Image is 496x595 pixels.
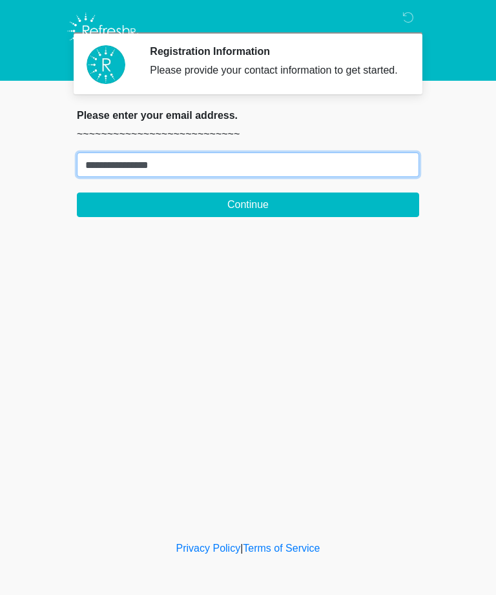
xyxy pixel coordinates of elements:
[77,109,419,121] h2: Please enter your email address.
[240,543,243,554] a: |
[176,543,241,554] a: Privacy Policy
[77,127,419,142] p: ~~~~~~~~~~~~~~~~~~~~~~~~~~~
[77,193,419,217] button: Continue
[87,45,125,84] img: Agent Avatar
[243,543,320,554] a: Terms of Service
[150,63,400,78] div: Please provide your contact information to get started.
[64,10,142,52] img: Refresh RX Logo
